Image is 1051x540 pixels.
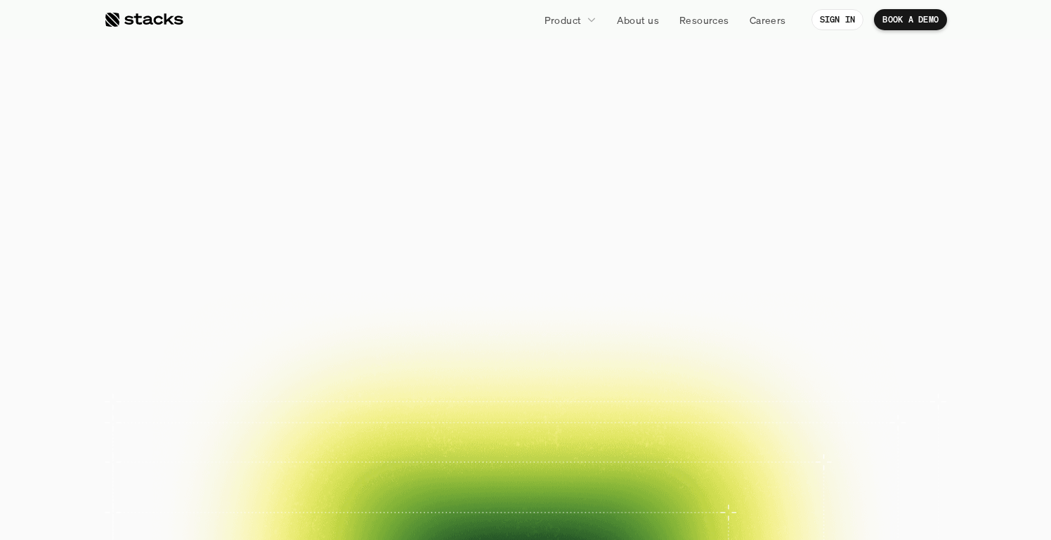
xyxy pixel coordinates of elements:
[538,306,641,325] p: EXPLORE PRODUCT
[410,306,485,325] p: BOOK A DEMO
[515,299,665,333] a: EXPLORE PRODUCT
[671,7,738,32] a: Resources
[359,157,692,218] span: Reimagined.
[679,13,729,27] p: Resources
[874,9,947,30] a: BOOK A DEMO
[273,98,379,158] span: The
[882,15,939,25] p: BOOK A DEMO
[750,13,786,27] p: Careers
[386,299,508,333] a: BOOK A DEMO
[617,13,659,27] p: About us
[741,7,795,32] a: Careers
[359,240,693,282] p: Close your books faster, smarter, and risk-free with Stacks, the AI tool for accounting teams.
[811,9,864,30] a: SIGN IN
[820,15,856,25] p: SIGN IN
[544,13,582,27] p: Product
[390,98,620,158] span: financial
[632,98,778,158] span: close.
[608,7,667,32] a: About us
